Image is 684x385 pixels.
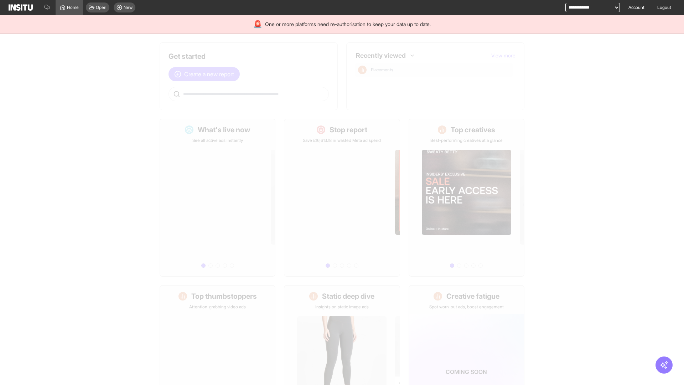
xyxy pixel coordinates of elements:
span: New [124,5,133,10]
img: Logo [9,4,33,11]
div: 🚨 [253,19,262,29]
span: Open [96,5,107,10]
span: One or more platforms need re-authorisation to keep your data up to date. [265,21,431,28]
span: Home [67,5,79,10]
